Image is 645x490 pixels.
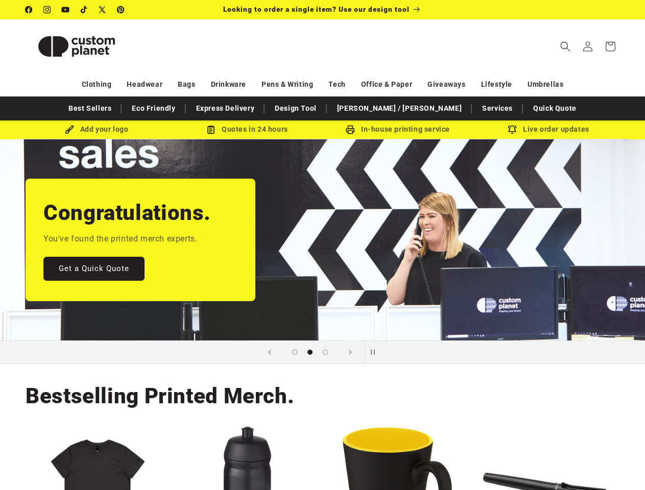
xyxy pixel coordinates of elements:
img: Order updates [508,125,517,134]
a: Drinkware [211,76,246,93]
a: [PERSON_NAME] / [PERSON_NAME] [332,100,467,117]
div: In-house printing service [323,123,473,136]
a: Lifestyle [481,76,512,93]
a: Quick Quote [528,100,582,117]
button: Load slide 2 of 3 [302,345,318,360]
p: You've found the printed merch experts. [43,232,197,247]
a: Tech [328,76,345,93]
img: Order Updates Icon [206,125,216,134]
a: Get a Quick Quote [43,257,145,281]
img: In-house printing [346,125,355,134]
a: Pens & Writing [261,76,313,93]
div: Live order updates [473,123,624,136]
summary: Search [554,35,577,58]
div: Add your logo [21,123,172,136]
button: Next slide [339,341,362,363]
img: Custom Planet [26,23,128,69]
h2: Bestselling Printed Merch. [26,382,294,410]
a: Express Delivery [191,100,260,117]
a: Best Sellers [63,100,116,117]
a: Custom Planet [22,19,132,73]
a: Umbrellas [528,76,563,93]
a: Giveaways [427,76,465,93]
button: Previous slide [258,341,281,363]
iframe: Chat Widget [594,441,645,490]
button: Pause slideshow [365,341,387,363]
a: Bags [178,76,195,93]
span: Looking to order a single item? Use our design tool [223,5,410,13]
a: Clothing [82,76,112,93]
a: Office & Paper [361,76,412,93]
a: Headwear [127,76,162,93]
div: Quotes in 24 hours [172,123,323,136]
a: Services [477,100,518,117]
button: Load slide 1 of 3 [287,345,302,360]
a: Eco Friendly [127,100,180,117]
a: Design Tool [270,100,322,117]
img: Brush Icon [65,125,74,134]
button: Load slide 3 of 3 [318,345,333,360]
h2: Congratulations. [43,199,211,227]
